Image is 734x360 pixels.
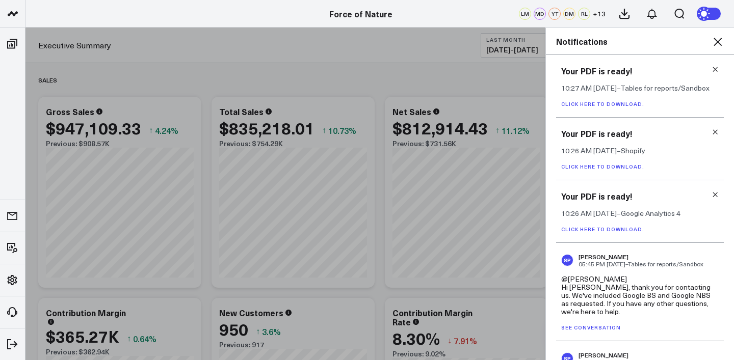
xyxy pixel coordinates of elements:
[534,8,546,20] div: MD
[561,163,644,170] a: Click here to download.
[579,253,703,260] div: [PERSON_NAME]
[561,65,719,76] h3: Your PDF is ready!
[561,324,621,331] a: See conversation
[579,351,704,358] div: [PERSON_NAME]
[329,8,392,19] a: Force of Nature
[617,83,710,93] span: – Tables for reports/Sandbox
[561,146,617,155] span: 10:26 AM [DATE]
[519,8,531,20] div: LM
[563,8,575,20] div: DM
[593,8,606,20] button: +13
[625,260,703,268] span: – Tables for reports/Sandbox
[561,208,617,218] span: 10:26 AM [DATE]
[561,275,719,316] div: @[PERSON_NAME] Hi [PERSON_NAME], thank you for contacting us. We've included Google BS and Google...
[617,208,680,218] span: – Google Analytics 4
[561,190,719,202] h3: Your PDF is ready!
[561,100,644,107] a: Click here to download.
[556,36,724,47] h2: Notifications
[617,146,645,155] span: – Shopify
[579,260,625,268] span: 05:45 PM [DATE]
[561,226,644,233] a: Click here to download.
[561,83,617,93] span: 10:27 AM [DATE]
[578,8,590,20] div: RL
[593,10,606,17] span: + 13
[561,128,719,139] h3: Your PDF is ready!
[548,8,561,20] div: YT
[561,254,573,266] div: SP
